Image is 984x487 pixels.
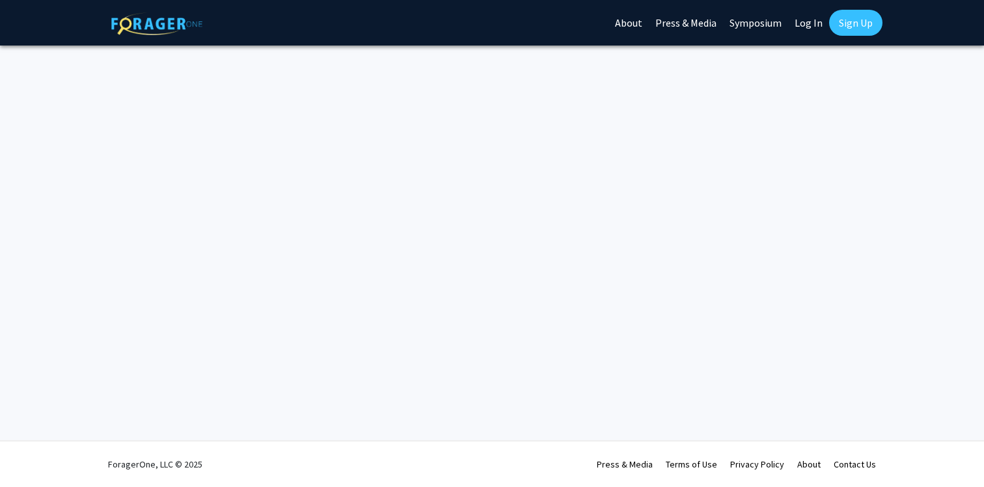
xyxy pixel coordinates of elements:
img: ForagerOne Logo [111,12,202,35]
a: About [797,458,821,470]
a: Terms of Use [666,458,717,470]
a: Contact Us [834,458,876,470]
a: Privacy Policy [730,458,784,470]
a: Press & Media [597,458,653,470]
a: Sign Up [829,10,882,36]
div: ForagerOne, LLC © 2025 [108,441,202,487]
